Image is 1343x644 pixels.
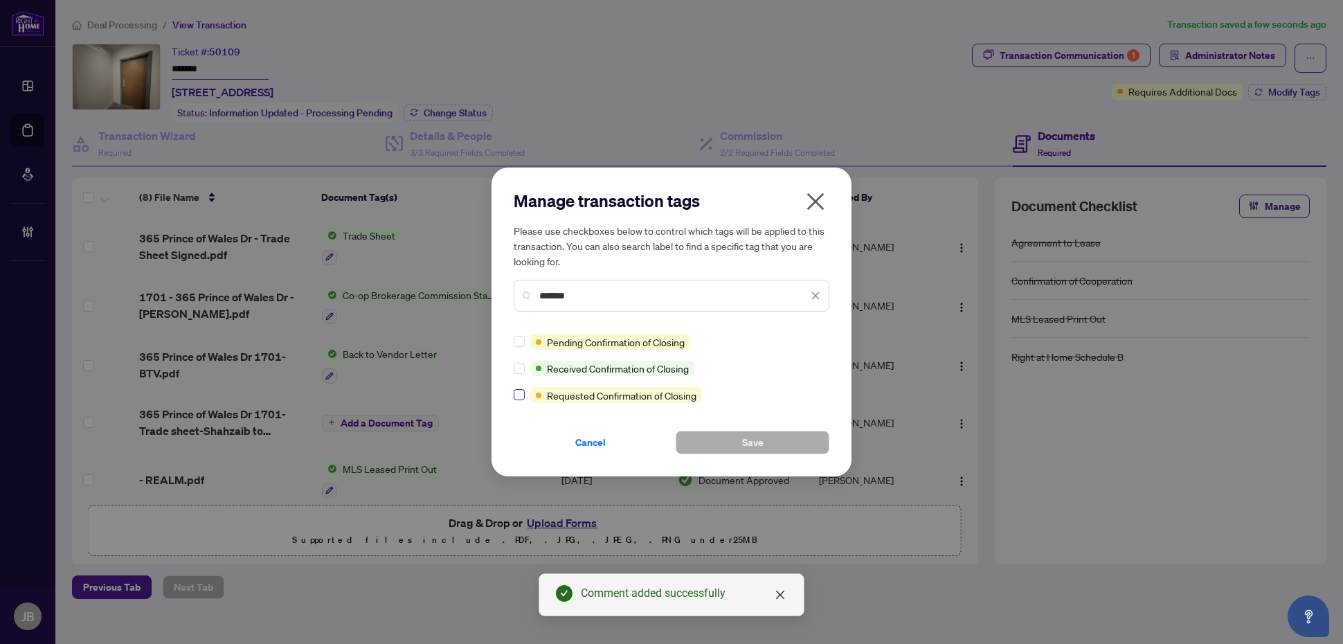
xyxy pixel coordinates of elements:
span: check-circle [556,585,573,602]
div: Comment added successfully [581,585,787,602]
span: Pending Confirmation of Closing [547,334,685,350]
span: close [804,190,827,213]
h5: Please use checkboxes below to control which tags will be applied to this transaction. You can al... [514,223,829,269]
span: Received Confirmation of Closing [547,361,689,376]
button: Open asap [1288,596,1329,637]
span: close [811,291,820,301]
span: Requested Confirmation of Closing [547,388,696,403]
h2: Manage transaction tags [514,190,829,212]
a: Close [773,587,788,602]
span: close [775,589,786,600]
button: Save [676,431,829,454]
button: Cancel [514,431,667,454]
span: Cancel [575,431,606,454]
